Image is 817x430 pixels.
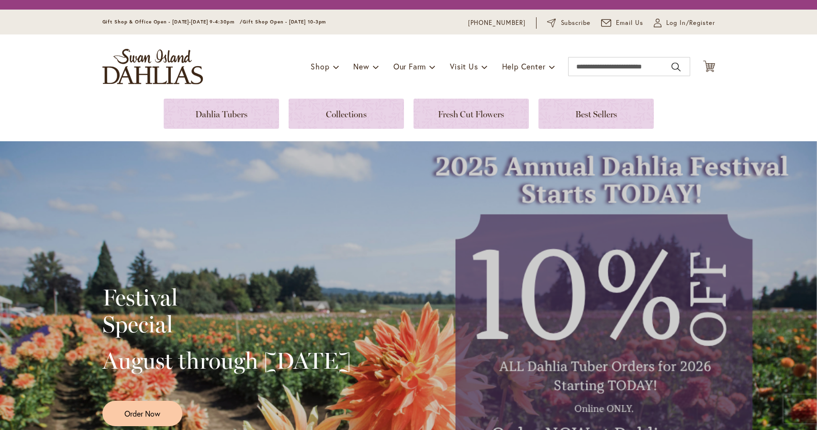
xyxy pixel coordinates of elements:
span: Subscribe [561,18,591,28]
a: Email Us [601,18,643,28]
span: Visit Us [450,61,478,71]
h2: Festival Special [102,284,351,338]
a: store logo [102,49,203,84]
span: Email Us [616,18,643,28]
span: Gift Shop Open - [DATE] 10-3pm [243,19,326,25]
span: Gift Shop & Office Open - [DATE]-[DATE] 9-4:30pm / [102,19,243,25]
span: Help Center [502,61,546,71]
span: Log In/Register [666,18,715,28]
span: Our Farm [393,61,426,71]
a: Log In/Register [654,18,715,28]
span: Shop [311,61,329,71]
a: [PHONE_NUMBER] [468,18,526,28]
span: New [353,61,369,71]
a: Subscribe [547,18,591,28]
h2: August through [DATE] [102,347,351,374]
